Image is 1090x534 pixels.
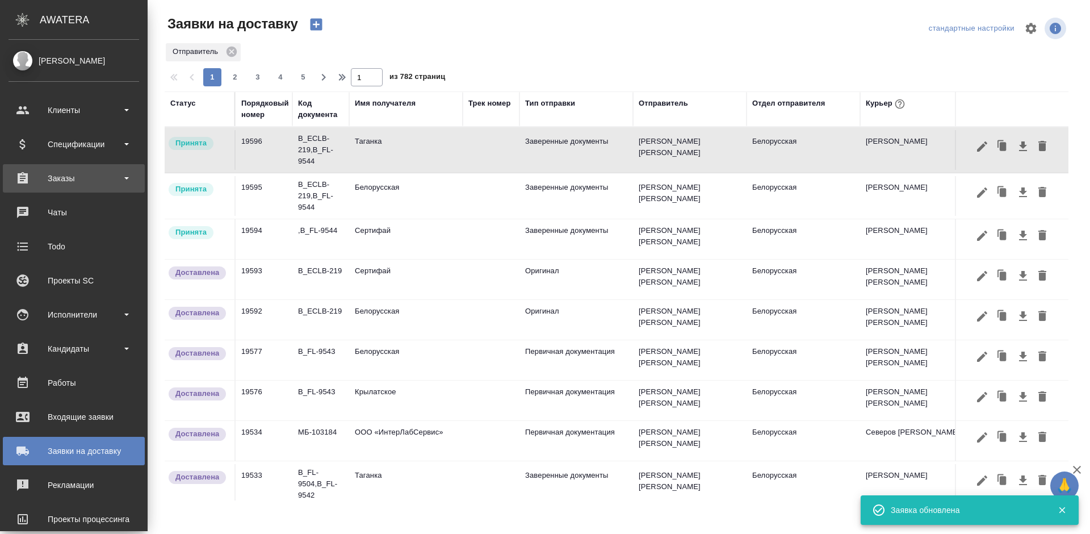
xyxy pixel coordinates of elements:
[236,381,292,420] td: 19576
[249,68,267,86] button: 3
[1033,306,1052,327] button: Удалить
[349,381,463,420] td: Крылатское
[175,183,207,195] p: Принята
[175,267,219,278] p: Доставлена
[3,403,145,431] a: Входящие заявки
[1050,472,1079,500] button: 🙏
[292,219,349,259] td: ,B_FL-9544
[633,219,747,259] td: [PERSON_NAME] [PERSON_NAME]
[972,265,992,287] button: Редактировать
[1013,470,1033,491] button: Скачать
[747,219,860,259] td: Белорусская
[747,381,860,420] td: Белорусская
[892,97,907,111] button: При выборе курьера статус заявки автоматически поменяется на «Принята»
[1013,346,1033,368] button: Скачать
[167,346,229,361] div: Документы доставлены, фактическая дата доставки проставиться автоматически
[9,477,139,494] div: Рекламации
[752,98,825,109] div: Отдел отправителя
[241,98,289,120] div: Порядковый номер
[9,511,139,528] div: Проекты процессинга
[271,72,290,83] span: 4
[1017,15,1045,42] span: Настроить таблицу
[1013,386,1033,408] button: Скачать
[860,464,974,504] td: [PERSON_NAME]
[972,470,992,491] button: Редактировать
[1045,18,1068,39] span: Посмотреть информацию
[3,505,145,533] a: Проекты процессинга
[860,340,974,380] td: [PERSON_NAME] [PERSON_NAME]
[167,265,229,281] div: Документы доставлены, фактическая дата доставки проставиться автоматически
[3,266,145,295] a: Проекты SC
[1033,182,1052,203] button: Удалить
[519,464,633,504] td: Заверенные документы
[860,260,974,299] td: [PERSON_NAME] [PERSON_NAME]
[9,408,139,425] div: Входящие заявки
[167,470,229,485] div: Документы доставлены, фактическая дата доставки проставиться автоматически
[3,198,145,227] a: Чаты
[292,421,349,461] td: МБ-103184
[1033,470,1052,491] button: Удалить
[1013,136,1033,157] button: Скачать
[639,98,688,109] div: Отправитель
[1013,427,1033,448] button: Скачать
[972,182,992,203] button: Редактировать
[349,464,463,504] td: Таганка
[972,427,992,448] button: Редактировать
[236,300,292,340] td: 19592
[1033,346,1052,368] button: Удалить
[519,130,633,170] td: Заверенные документы
[236,421,292,461] td: 19534
[349,300,463,340] td: Белорусская
[249,72,267,83] span: 3
[891,504,1041,516] div: Заявка обновлена
[294,68,312,86] button: 5
[292,260,349,299] td: B_ECLB-219
[355,98,416,109] div: Имя получателя
[292,173,349,219] td: B_ECLB-219,B_FL-9544
[165,15,298,33] span: Заявки на доставку
[175,307,219,319] p: Доставлена
[860,176,974,216] td: [PERSON_NAME]
[170,98,196,109] div: Статус
[294,72,312,83] span: 5
[3,369,145,397] a: Работы
[992,470,1013,491] button: Клонировать
[972,346,992,368] button: Редактировать
[292,381,349,420] td: B_FL-9543
[292,127,349,173] td: B_ECLB-219,B_FL-9544
[633,176,747,216] td: [PERSON_NAME] [PERSON_NAME]
[236,464,292,504] td: 19533
[926,20,1017,37] div: split button
[167,427,229,442] div: Документы доставлены, фактическая дата доставки проставиться автоматически
[860,130,974,170] td: [PERSON_NAME]
[292,340,349,380] td: B_FL-9543
[992,182,1013,203] button: Клонировать
[1013,306,1033,327] button: Скачать
[175,472,219,483] p: Доставлена
[1033,427,1052,448] button: Удалить
[519,300,633,340] td: Оригинал
[519,421,633,461] td: Первичная документация
[1013,182,1033,203] button: Скачать
[747,176,860,216] td: Белорусская
[519,340,633,380] td: Первичная документация
[9,136,139,153] div: Спецификации
[747,130,860,170] td: Белорусская
[866,97,907,111] div: Курьер
[860,300,974,340] td: [PERSON_NAME] [PERSON_NAME]
[9,170,139,187] div: Заказы
[9,102,139,119] div: Клиенты
[519,176,633,216] td: Заверенные документы
[303,15,330,34] button: Создать
[236,130,292,170] td: 19596
[633,300,747,340] td: [PERSON_NAME] [PERSON_NAME]
[1013,265,1033,287] button: Скачать
[1033,225,1052,247] button: Удалить
[175,348,219,359] p: Доставлена
[298,98,343,120] div: Код документа
[226,68,244,86] button: 2
[271,68,290,86] button: 4
[166,43,241,61] div: Отправитель
[860,219,974,259] td: [PERSON_NAME]
[972,306,992,327] button: Редактировать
